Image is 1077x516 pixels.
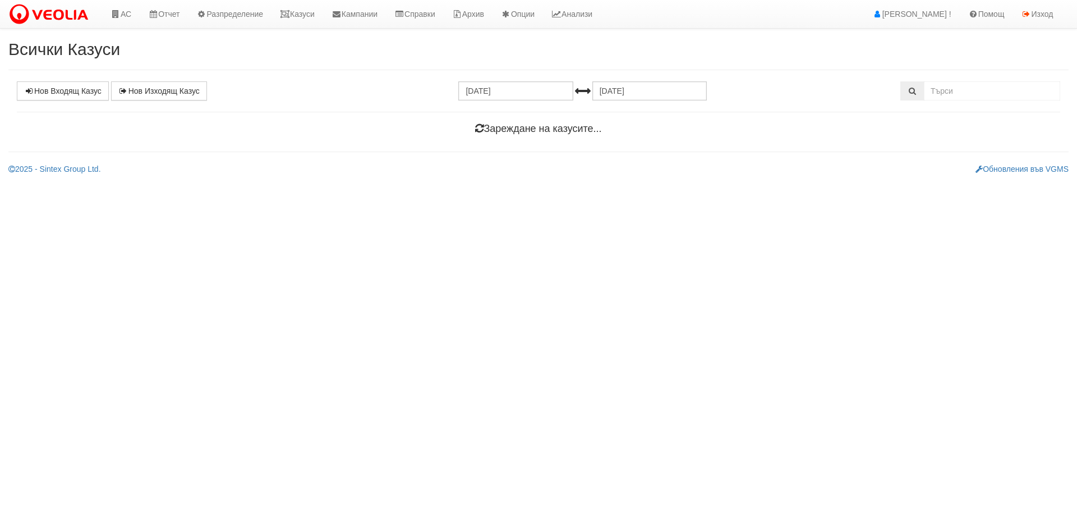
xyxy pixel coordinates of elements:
[17,124,1060,135] h4: Зареждане на казусите...
[8,3,94,26] img: VeoliaLogo.png
[975,165,1069,173] a: Обновления във VGMS
[111,81,207,101] a: Нов Изходящ Казус
[17,81,109,101] a: Нов Входящ Казус
[8,40,1069,58] h2: Всички Казуси
[8,165,101,173] a: 2025 - Sintex Group Ltd.
[924,81,1060,101] input: Търсене по Идентификатор, Бл/Вх/Ап, Тип, Описание, Моб. Номер, Имейл, Файл, Коментар,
